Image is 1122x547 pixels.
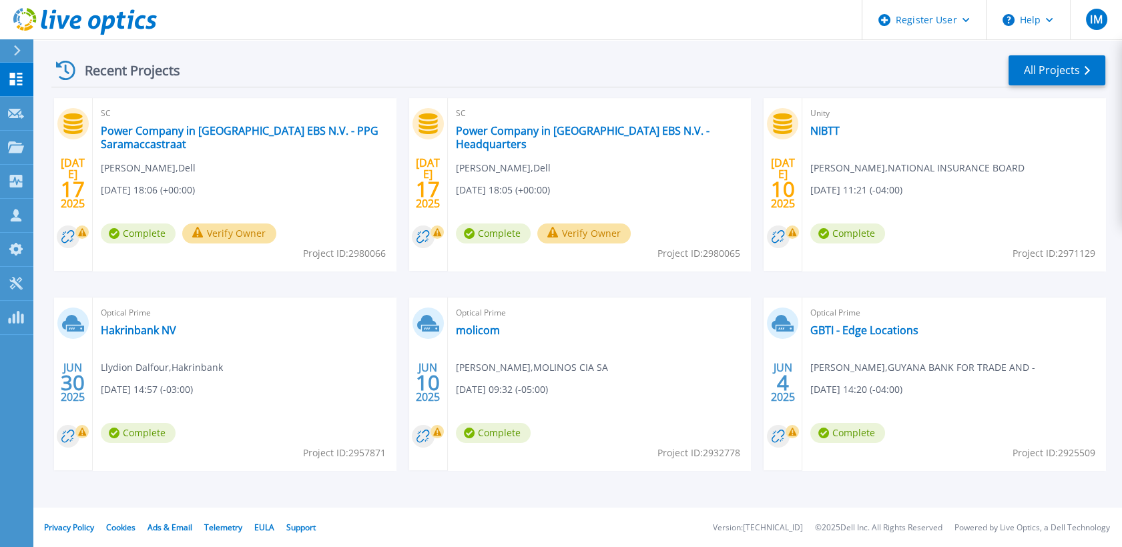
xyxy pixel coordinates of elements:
[810,106,1097,121] span: Unity
[456,161,551,175] span: [PERSON_NAME] , Dell
[456,360,608,375] span: [PERSON_NAME] , MOLINOS CIA SA
[810,360,1035,375] span: [PERSON_NAME] , GUYANA BANK FOR TRADE AND -
[1013,446,1095,460] span: Project ID: 2925509
[148,522,192,533] a: Ads & Email
[456,324,500,337] a: molicom
[810,423,885,443] span: Complete
[101,124,388,151] a: Power Company in [GEOGRAPHIC_DATA] EBS N.V. - PPG Saramaccastraat
[657,246,740,261] span: Project ID: 2980065
[101,382,193,397] span: [DATE] 14:57 (-03:00)
[954,524,1110,532] li: Powered by Live Optics, a Dell Technology
[415,358,441,407] div: JUN 2025
[303,246,386,261] span: Project ID: 2980066
[61,183,85,195] span: 17
[657,446,740,460] span: Project ID: 2932778
[101,161,196,175] span: [PERSON_NAME] , Dell
[770,358,796,407] div: JUN 2025
[254,522,274,533] a: EULA
[810,306,1097,320] span: Optical Prime
[303,446,386,460] span: Project ID: 2957871
[101,423,176,443] span: Complete
[44,522,94,533] a: Privacy Policy
[61,377,85,388] span: 30
[810,324,918,337] a: GBTI - Edge Locations
[101,106,388,121] span: SC
[810,124,840,137] a: NIBTT
[771,183,795,195] span: 10
[416,377,440,388] span: 10
[456,382,548,397] span: [DATE] 09:32 (-05:00)
[415,159,441,207] div: [DATE] 2025
[286,522,316,533] a: Support
[51,54,198,87] div: Recent Projects
[204,522,242,533] a: Telemetry
[810,223,885,243] span: Complete
[101,324,176,337] a: Hakrinbank NV
[456,306,743,320] span: Optical Prime
[456,124,743,151] a: Power Company in [GEOGRAPHIC_DATA] EBS N.V. - Headquarters
[182,223,276,243] button: Verify Owner
[770,159,796,207] div: [DATE] 2025
[456,183,550,197] span: [DATE] 18:05 (+00:00)
[537,223,631,243] button: Verify Owner
[1090,14,1102,25] span: IM
[456,106,743,121] span: SC
[101,183,195,197] span: [DATE] 18:06 (+00:00)
[1013,246,1095,261] span: Project ID: 2971129
[101,306,388,320] span: Optical Prime
[777,377,789,388] span: 4
[60,358,85,407] div: JUN 2025
[713,524,803,532] li: Version: [TECHNICAL_ID]
[815,524,942,532] li: © 2025 Dell Inc. All Rights Reserved
[106,522,135,533] a: Cookies
[101,223,176,243] span: Complete
[1009,55,1105,85] a: All Projects
[810,382,902,397] span: [DATE] 14:20 (-04:00)
[810,183,902,197] span: [DATE] 11:21 (-04:00)
[101,360,223,375] span: Llydion Dalfour , Hakrinbank
[416,183,440,195] span: 17
[456,423,531,443] span: Complete
[456,223,531,243] span: Complete
[810,161,1025,175] span: [PERSON_NAME] , NATIONAL INSURANCE BOARD
[60,159,85,207] div: [DATE] 2025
